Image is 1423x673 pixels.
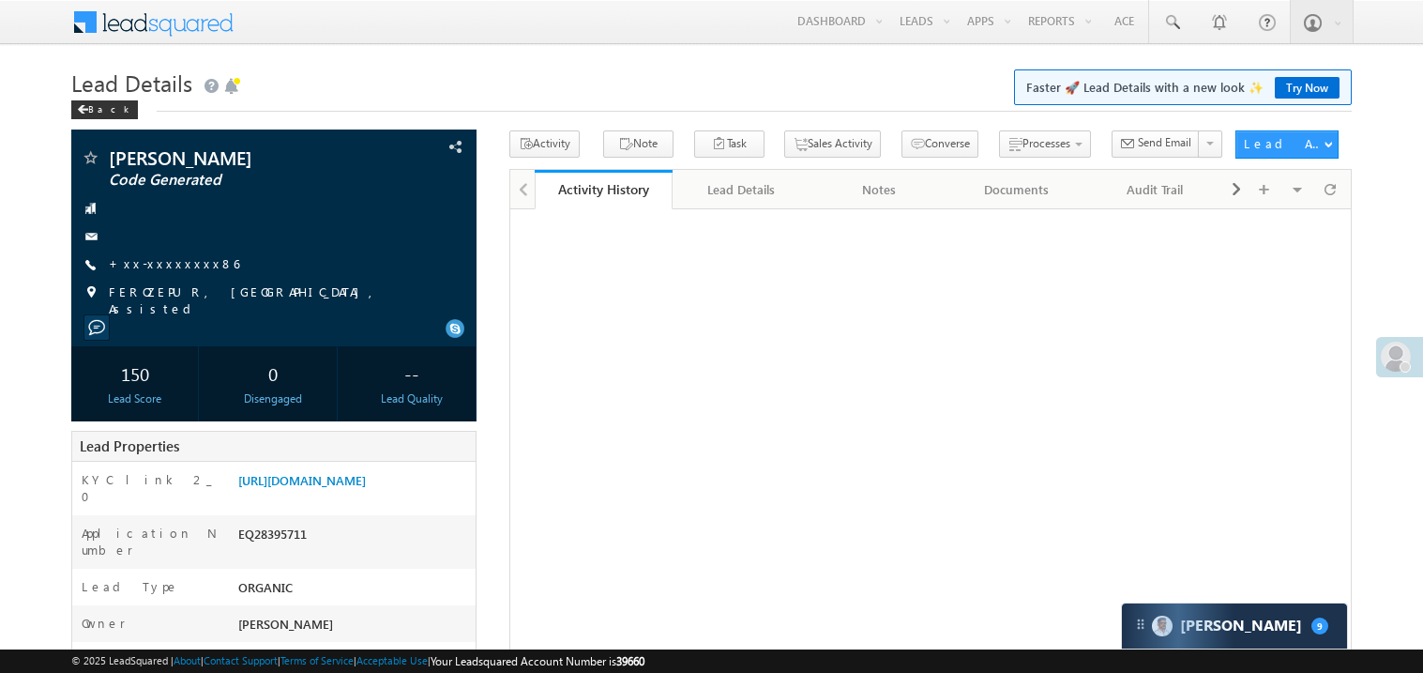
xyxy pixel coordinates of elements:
[234,525,476,551] div: EQ28395711
[71,100,138,119] div: Back
[356,654,428,666] a: Acceptable Use
[238,616,333,632] span: [PERSON_NAME]
[673,170,810,209] a: Lead Details
[1121,603,1348,650] div: carter-dragCarter[PERSON_NAME]9
[1138,134,1191,151] span: Send Email
[80,436,179,455] span: Lead Properties
[603,130,674,158] button: Note
[214,356,332,390] div: 0
[784,130,881,158] button: Sales Activity
[71,68,192,98] span: Lead Details
[688,178,794,201] div: Lead Details
[109,283,437,317] span: FEROZEPUR, [GEOGRAPHIC_DATA], Assisted
[174,654,201,666] a: About
[353,390,471,407] div: Lead Quality
[1275,77,1340,99] a: Try Now
[948,170,1086,209] a: Documents
[109,255,239,271] a: +xx-xxxxxxxx86
[280,654,354,666] a: Terms of Service
[810,170,948,209] a: Notes
[1086,170,1224,209] a: Audit Trail
[82,525,219,558] label: Application Number
[82,578,179,595] label: Lead Type
[549,180,659,198] div: Activity History
[214,390,332,407] div: Disengaged
[109,148,360,167] span: [PERSON_NAME]
[76,356,194,390] div: 150
[82,471,219,505] label: KYC link 2_0
[71,652,644,670] span: © 2025 LeadSquared | | | | |
[1112,130,1200,158] button: Send Email
[535,170,673,209] a: Activity History
[234,578,476,604] div: ORGANIC
[825,178,931,201] div: Notes
[82,615,126,632] label: Owner
[431,654,644,668] span: Your Leadsquared Account Number is
[1244,135,1324,152] div: Lead Actions
[238,472,366,488] a: [URL][DOMAIN_NAME]
[616,654,644,668] span: 39660
[1101,178,1207,201] div: Audit Trail
[1235,130,1339,159] button: Lead Actions
[76,390,194,407] div: Lead Score
[694,130,764,158] button: Task
[999,130,1091,158] button: Processes
[353,356,471,390] div: --
[963,178,1069,201] div: Documents
[1026,78,1340,97] span: Faster 🚀 Lead Details with a new look ✨
[901,130,978,158] button: Converse
[109,171,360,190] span: Code Generated
[509,130,580,158] button: Activity
[1133,617,1148,632] img: carter-drag
[204,654,278,666] a: Contact Support
[71,99,147,115] a: Back
[1311,618,1328,635] span: 9
[1022,136,1070,150] span: Processes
